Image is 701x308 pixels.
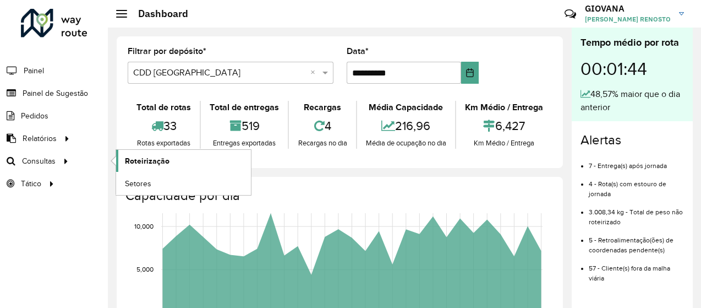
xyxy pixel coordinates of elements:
[127,8,188,20] h2: Dashboard
[589,171,684,199] li: 4 - Rota(s) com estouro de jornada
[292,138,353,149] div: Recargas no dia
[116,172,251,194] a: Setores
[23,133,57,144] span: Relatórios
[580,50,684,88] div: 00:01:44
[310,66,320,79] span: Clear all
[585,14,671,24] span: [PERSON_NAME] RENOSTO
[204,114,285,138] div: 519
[130,114,197,138] div: 33
[580,88,684,114] div: 48,57% maior que o dia anterior
[21,110,48,122] span: Pedidos
[558,2,582,26] a: Contato Rápido
[589,153,684,171] li: 7 - Entrega(s) após jornada
[134,223,154,230] text: 10,000
[360,138,452,149] div: Média de ocupação no dia
[459,114,549,138] div: 6,427
[459,101,549,114] div: Km Médio / Entrega
[347,45,369,58] label: Data
[24,65,44,77] span: Painel
[130,138,197,149] div: Rotas exportadas
[589,227,684,255] li: 5 - Retroalimentação(ões) de coordenadas pendente(s)
[585,3,671,14] h3: GIOVANA
[116,150,251,172] a: Roteirização
[204,138,285,149] div: Entregas exportadas
[360,114,452,138] div: 216,96
[292,114,353,138] div: 4
[580,35,684,50] div: Tempo médio por rota
[589,255,684,283] li: 57 - Cliente(s) fora da malha viária
[125,178,151,190] span: Setores
[130,101,197,114] div: Total de rotas
[580,132,684,148] h4: Alertas
[461,62,479,84] button: Choose Date
[204,101,285,114] div: Total de entregas
[125,188,552,204] h4: Capacidade por dia
[23,88,88,99] span: Painel de Sugestão
[21,178,41,190] span: Tático
[22,155,56,167] span: Consultas
[360,101,452,114] div: Média Capacidade
[292,101,353,114] div: Recargas
[136,266,154,273] text: 5,000
[125,155,169,167] span: Roteirização
[589,199,684,227] li: 3.008,34 kg - Total de peso não roteirizado
[459,138,549,149] div: Km Médio / Entrega
[128,45,206,58] label: Filtrar por depósito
